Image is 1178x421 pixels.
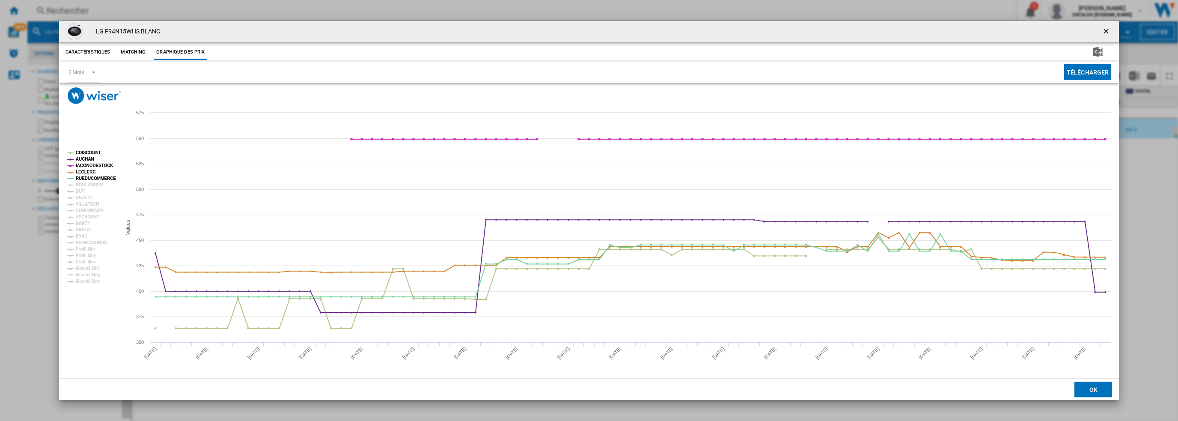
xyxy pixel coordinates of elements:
[154,45,207,60] button: Graphique des prix
[453,346,467,360] tspan: [DATE]
[969,346,983,360] tspan: [DATE]
[505,346,519,360] tspan: [DATE]
[114,45,152,60] button: Matching
[136,212,144,217] tspan: 475
[1073,346,1087,360] tspan: [DATE]
[1093,47,1103,57] img: excel-24x24.png
[76,260,96,264] tspan: Profil Max
[1074,382,1112,397] button: OK
[76,176,116,181] tspan: RUEDUCOMMERCE
[76,202,99,206] tspan: VILLATECH
[143,346,157,360] tspan: [DATE]
[136,110,144,115] tspan: 575
[136,238,144,243] tspan: 450
[59,21,1119,400] md-dialog: Product popup
[1064,64,1112,80] button: Télécharger
[68,87,121,104] img: logo_wiser_300x94.png
[195,346,209,360] tspan: [DATE]
[76,170,96,174] tspan: LECLERC
[76,208,104,213] tspan: CONFORAMA
[76,182,103,187] tspan: BOULANGER
[556,346,570,360] tspan: [DATE]
[866,346,880,360] tspan: [DATE]
[136,314,144,319] tspan: 375
[76,266,99,271] tspan: Marché Min
[660,346,674,360] tspan: [DATE]
[136,289,144,294] tspan: 400
[246,346,260,360] tspan: [DATE]
[76,253,96,258] tspan: Profil Moy
[68,69,84,75] div: 3 Mois
[76,272,100,277] tspan: Marché Moy
[76,150,101,155] tspan: CDISCOUNT
[76,240,107,245] tspan: PROMOCONSO
[76,189,84,194] tspan: BUT
[76,215,99,219] tspan: VPCBOOST
[350,346,364,360] tspan: [DATE]
[76,163,113,168] tspan: IACONODESTOCK
[136,340,144,345] tspan: 350
[76,234,87,239] tspan: FNAC
[76,195,92,200] tspan: UBALDI
[401,346,415,360] tspan: [DATE]
[136,136,144,141] tspan: 550
[763,346,777,360] tspan: [DATE]
[1102,27,1112,37] ng-md-icon: getI18NText('BUTTONS.CLOSE_DIALOG')
[608,346,622,360] tspan: [DATE]
[76,227,92,232] tspan: DIGITAL
[63,45,113,60] button: Caractéristiques
[76,279,100,284] tspan: Marché Max
[76,221,90,226] tspan: DARTY
[136,263,144,268] tspan: 425
[1098,23,1116,40] button: getI18NText('BUTTONS.CLOSE_DIALOG')
[1079,45,1117,60] button: Télécharger au format Excel
[298,346,312,360] tspan: [DATE]
[92,27,161,36] h4: LG F94N15WHS BLANC
[1021,346,1035,360] tspan: [DATE]
[918,346,932,360] tspan: [DATE]
[711,346,725,360] tspan: [DATE]
[136,187,144,192] tspan: 500
[66,23,83,40] img: 8806096116470_h_f_l_0
[814,346,828,360] tspan: [DATE]
[125,220,131,235] tspan: Values
[76,157,94,161] tspan: AUCHAN
[76,247,95,251] tspan: Profil Min
[136,161,144,166] tspan: 525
